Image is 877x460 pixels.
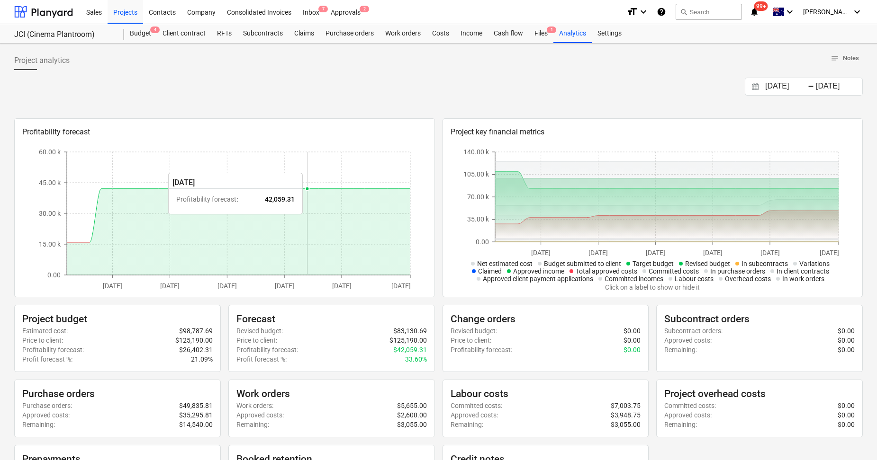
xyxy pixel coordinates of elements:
[124,24,157,43] a: Budget4
[451,126,855,138] p: Project key financial metrics
[451,410,498,420] p: Approved costs :
[710,267,765,275] span: In purchase orders
[39,179,61,186] tspan: 45.00 k
[513,267,564,275] span: Approved income
[160,282,180,290] tspan: [DATE]
[389,336,427,345] p: $125,190.00
[633,260,674,267] span: Target budget
[838,326,855,336] p: $0.00
[624,326,641,336] p: $0.00
[14,30,113,40] div: JCI (Cinema Plantroom)
[47,271,61,279] tspan: 0.00
[397,401,427,410] p: $5,655.00
[320,24,380,43] a: Purchase orders
[675,275,714,283] span: Labour costs
[22,420,55,429] p: Remaining :
[150,27,160,33] span: 4
[784,6,796,18] i: keyboard_arrow_down
[179,326,213,336] p: $98,787.69
[179,401,213,410] p: $49,835.81
[360,6,369,12] span: 2
[236,326,283,336] p: Revised budget :
[236,388,427,401] div: Work orders
[455,24,488,43] a: Income
[179,345,213,354] p: $26,402.31
[576,267,637,275] span: Total approved costs
[393,345,427,354] p: $42,059.31
[380,24,426,43] div: Work orders
[39,148,61,156] tspan: 60.00 k
[22,388,213,401] div: Purchase orders
[777,267,829,275] span: In client contracts
[531,249,551,257] tspan: [DATE]
[664,336,712,345] p: Approved costs :
[747,81,763,92] button: Interact with the calendar and add the check-in date for your trip.
[275,282,294,290] tspan: [DATE]
[827,51,863,66] button: Notes
[451,420,483,429] p: Remaining :
[838,401,855,410] p: $0.00
[289,24,320,43] a: Claims
[685,260,730,267] span: Revised budget
[638,6,649,18] i: keyboard_arrow_down
[391,282,411,290] tspan: [DATE]
[318,6,328,12] span: 7
[611,410,641,420] p: $3,948.75
[830,415,877,460] iframe: Chat Widget
[725,275,771,283] span: Overhead costs
[426,24,455,43] a: Costs
[236,410,284,420] p: Approved costs :
[664,401,716,410] p: Committed costs :
[814,80,862,93] input: End Date
[624,336,641,345] p: $0.00
[14,55,70,66] span: Project analytics
[179,410,213,420] p: $35,295.81
[236,313,427,326] div: Forecast
[605,275,663,283] span: Committed incomes
[217,282,237,290] tspan: [DATE]
[544,260,621,267] span: Budget submitted to client
[592,24,627,43] a: Settings
[175,336,213,345] p: $125,190.00
[39,210,61,217] tspan: 30.00 k
[211,24,237,43] a: RFTs
[22,354,72,364] p: Profit forecast % :
[22,126,427,138] p: Profitability forecast
[39,240,61,248] tspan: 15.00 k
[451,326,497,336] p: Revised budget :
[553,24,592,43] a: Analytics
[831,53,859,64] span: Notes
[664,313,855,326] div: Subcontract orders
[451,388,641,401] div: Labour costs
[664,420,697,429] p: Remaining :
[611,420,641,429] p: $3,055.00
[851,6,863,18] i: keyboard_arrow_down
[236,345,298,354] p: Profitability forecast :
[529,24,553,43] a: Files1
[488,24,529,43] div: Cash flow
[237,24,289,43] a: Subcontracts
[754,1,768,11] span: 99+
[451,336,491,345] p: Price to client :
[157,24,211,43] div: Client contract
[763,80,812,93] input: Start Date
[397,410,427,420] p: $2,600.00
[467,193,489,201] tspan: 70.00 k
[657,6,666,18] i: Knowledge base
[703,249,722,257] tspan: [DATE]
[624,345,641,354] p: $0.00
[103,282,122,290] tspan: [DATE]
[838,345,855,354] p: $0.00
[760,249,779,257] tspan: [DATE]
[664,410,712,420] p: Approved costs :
[664,326,723,336] p: Subcontract orders :
[451,345,512,354] p: Profitability forecast :
[467,216,489,223] tspan: 35.00 k
[803,8,850,16] span: [PERSON_NAME]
